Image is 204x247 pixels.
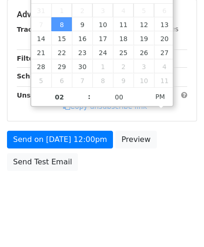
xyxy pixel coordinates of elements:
[92,17,113,31] span: September 10, 2025
[72,59,92,73] span: September 30, 2025
[154,45,175,59] span: September 27, 2025
[72,45,92,59] span: September 23, 2025
[63,102,147,111] a: Copy unsubscribe link
[51,31,72,45] span: September 15, 2025
[154,17,175,31] span: September 13, 2025
[51,73,72,87] span: October 6, 2025
[113,17,134,31] span: September 11, 2025
[154,31,175,45] span: September 20, 2025
[91,88,148,106] input: Minute
[31,31,52,45] span: September 14, 2025
[134,73,154,87] span: October 10, 2025
[31,59,52,73] span: September 28, 2025
[92,59,113,73] span: October 1, 2025
[31,45,52,59] span: September 21, 2025
[7,153,78,171] a: Send Test Email
[31,3,52,17] span: August 31, 2025
[72,73,92,87] span: October 7, 2025
[92,73,113,87] span: October 8, 2025
[17,55,41,62] strong: Filters
[134,3,154,17] span: September 5, 2025
[134,31,154,45] span: September 19, 2025
[113,45,134,59] span: September 25, 2025
[113,59,134,73] span: October 2, 2025
[134,17,154,31] span: September 12, 2025
[154,73,175,87] span: October 11, 2025
[17,72,50,80] strong: Schedule
[72,3,92,17] span: September 2, 2025
[92,31,113,45] span: September 17, 2025
[51,45,72,59] span: September 22, 2025
[134,59,154,73] span: October 3, 2025
[113,73,134,87] span: October 9, 2025
[113,31,134,45] span: September 18, 2025
[51,3,72,17] span: September 1, 2025
[88,87,91,106] span: :
[31,17,52,31] span: September 7, 2025
[92,45,113,59] span: September 24, 2025
[92,3,113,17] span: September 3, 2025
[154,59,175,73] span: October 4, 2025
[115,131,156,148] a: Preview
[31,88,88,106] input: Hour
[113,3,134,17] span: September 4, 2025
[7,131,113,148] a: Send on [DATE] 12:00pm
[154,3,175,17] span: September 6, 2025
[157,202,204,247] iframe: Chat Widget
[31,73,52,87] span: October 5, 2025
[72,17,92,31] span: September 9, 2025
[72,31,92,45] span: September 16, 2025
[17,26,48,33] strong: Tracking
[134,45,154,59] span: September 26, 2025
[51,17,72,31] span: September 8, 2025
[148,87,173,106] span: Click to toggle
[17,92,63,99] strong: Unsubscribe
[51,59,72,73] span: September 29, 2025
[17,9,187,20] h5: Advanced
